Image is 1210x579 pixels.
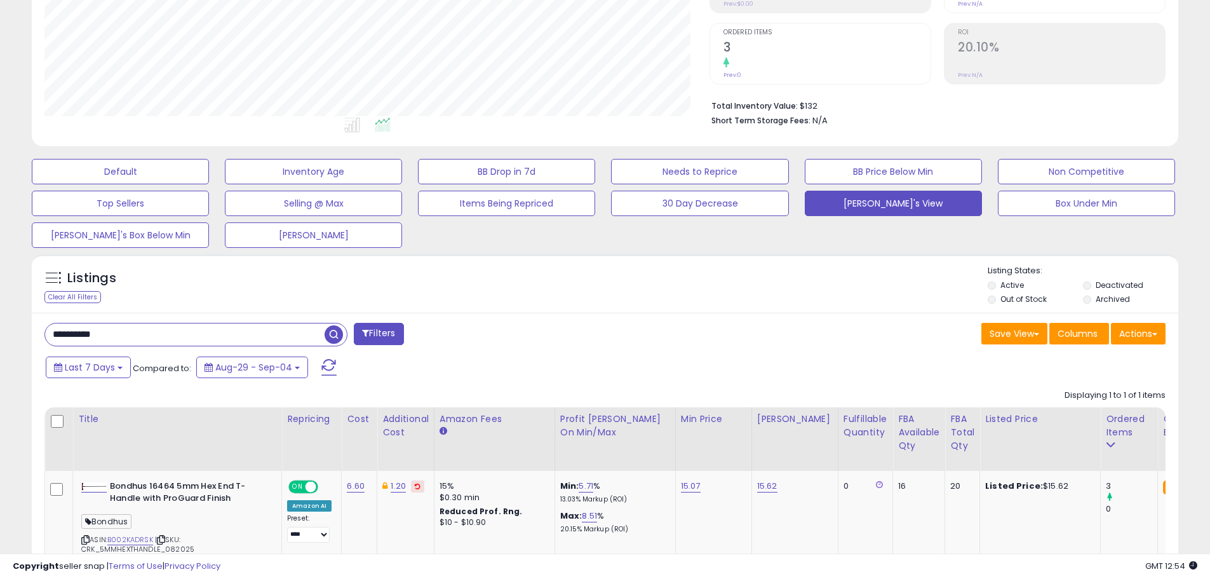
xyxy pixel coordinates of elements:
[196,357,308,378] button: Aug-29 - Sep-04
[757,480,777,493] a: 15.62
[950,480,970,492] div: 20
[440,426,447,437] small: Amazon Fees.
[723,40,931,57] h2: 3
[1106,480,1157,492] div: 3
[225,191,402,216] button: Selling @ Max
[611,159,788,184] button: Needs to Reprice
[1058,327,1098,340] span: Columns
[287,500,332,512] div: Amazon AI
[290,482,306,493] span: ON
[950,412,974,453] div: FBA Total Qty
[898,480,935,492] div: 16
[287,412,336,426] div: Repricing
[981,323,1047,344] button: Save View
[611,191,788,216] button: 30 Day Decrease
[805,159,982,184] button: BB Price Below Min
[225,222,402,248] button: [PERSON_NAME]
[440,480,545,492] div: 15%
[67,269,116,287] h5: Listings
[46,357,131,378] button: Last 7 Days
[560,480,579,492] b: Min:
[32,191,209,216] button: Top Sellers
[681,412,746,426] div: Min Price
[1145,560,1197,572] span: 2025-09-12 12:54 GMT
[723,29,931,36] span: Ordered Items
[711,97,1156,112] li: $132
[440,492,545,503] div: $0.30 min
[32,222,209,248] button: [PERSON_NAME]'s Box Below Min
[215,361,292,374] span: Aug-29 - Sep-04
[440,412,549,426] div: Amazon Fees
[418,159,595,184] button: BB Drop in 7d
[560,480,666,504] div: %
[1096,294,1130,304] label: Archived
[681,480,701,493] a: 15.07
[133,362,191,374] span: Compared to:
[107,535,153,545] a: B002KADRSK
[844,412,887,439] div: Fulfillable Quantity
[711,115,810,126] b: Short Term Storage Fees:
[1106,412,1152,439] div: Ordered Items
[1111,323,1166,344] button: Actions
[988,265,1178,277] p: Listing States:
[1000,280,1024,290] label: Active
[560,412,670,439] div: Profit [PERSON_NAME] on Min/Max
[347,412,372,426] div: Cost
[711,100,798,111] b: Total Inventory Value:
[555,407,675,471] th: The percentage added to the cost of goods (COGS) that forms the calculator for Min & Max prices.
[1106,503,1157,515] div: 0
[560,510,582,522] b: Max:
[109,560,163,572] a: Terms of Use
[958,29,1165,36] span: ROI
[165,560,220,572] a: Privacy Policy
[391,480,406,493] a: 1.20
[958,71,983,79] small: Prev: N/A
[316,482,337,493] span: OFF
[844,480,883,492] div: 0
[560,525,666,534] p: 20.15% Markup (ROI)
[560,510,666,534] div: %
[560,495,666,504] p: 13.03% Markup (ROI)
[898,412,939,453] div: FBA Available Qty
[225,159,402,184] button: Inventory Age
[805,191,982,216] button: [PERSON_NAME]'s View
[1065,390,1166,402] div: Displaying 1 to 1 of 1 items
[382,412,429,439] div: Additional Cost
[418,191,595,216] button: Items Being Repriced
[579,480,593,493] a: 5.71
[985,480,1091,492] div: $15.62
[44,291,101,303] div: Clear All Filters
[958,40,1165,57] h2: 20.10%
[985,412,1095,426] div: Listed Price
[110,480,264,507] b: Bondhus 16464 5mm Hex End T-Handle with ProGuard Finish
[582,510,597,522] a: 8.51
[354,323,403,345] button: Filters
[723,71,741,79] small: Prev: 0
[812,114,828,126] span: N/A
[998,159,1175,184] button: Non Competitive
[1096,280,1143,290] label: Deactivated
[440,506,523,517] b: Reduced Prof. Rng.
[81,482,107,491] img: 21ETkPjT4CL._SL40_.jpg
[81,514,131,529] span: Bondhus
[347,480,365,493] a: 6.60
[13,560,59,572] strong: Copyright
[998,191,1175,216] button: Box Under Min
[78,412,276,426] div: Title
[287,514,332,543] div: Preset:
[32,159,209,184] button: Default
[1049,323,1109,344] button: Columns
[440,517,545,528] div: $10 - $10.90
[1000,294,1047,304] label: Out of Stock
[1163,480,1186,494] small: FBA
[13,561,220,573] div: seller snap | |
[65,361,115,374] span: Last 7 Days
[985,480,1043,492] b: Listed Price:
[757,412,833,426] div: [PERSON_NAME]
